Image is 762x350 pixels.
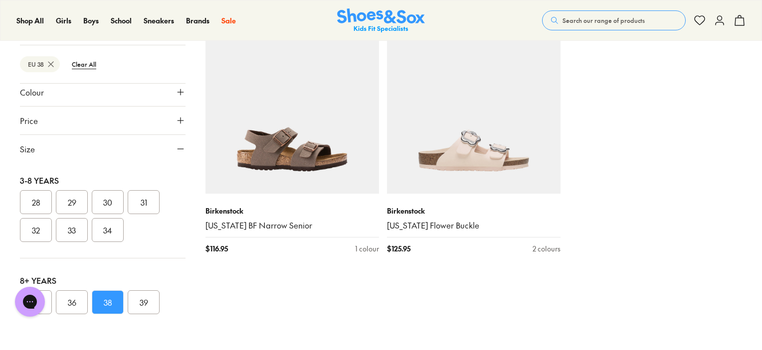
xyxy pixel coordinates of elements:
[92,290,124,314] button: 38
[337,8,425,33] img: SNS_Logo_Responsive.svg
[20,274,186,286] div: 8+ Years
[20,86,44,98] span: Colour
[387,243,410,254] span: $ 125.95
[20,78,186,106] button: Colour
[16,15,44,26] a: Shop All
[144,15,174,26] a: Sneakers
[111,15,132,26] a: School
[221,15,236,26] a: Sale
[111,15,132,25] span: School
[83,15,99,25] span: Boys
[128,290,160,314] button: 39
[221,15,236,25] span: Sale
[186,15,209,25] span: Brands
[355,243,379,254] div: 1 colour
[10,283,50,320] iframe: Gorgias live chat messenger
[533,243,561,254] div: 2 colours
[205,206,379,216] p: Birkenstock
[56,15,71,25] span: Girls
[56,218,88,242] button: 33
[128,190,160,214] button: 31
[563,16,645,25] span: Search our range of products
[56,15,71,26] a: Girls
[20,190,52,214] button: 28
[20,218,52,242] button: 32
[337,8,425,33] a: Shoes & Sox
[92,218,124,242] button: 34
[16,15,44,25] span: Shop All
[20,174,186,186] div: 3-8 Years
[20,135,186,163] button: Size
[387,206,561,216] p: Birkenstock
[20,107,186,134] button: Price
[20,56,60,72] btn: EU 38
[205,243,228,254] span: $ 116.95
[387,220,561,231] a: [US_STATE] Flower Buckle
[56,190,88,214] button: 29
[83,15,99,26] a: Boys
[144,15,174,25] span: Sneakers
[542,10,686,30] button: Search our range of products
[56,290,88,314] button: 36
[64,55,104,73] btn: Clear All
[205,220,379,231] a: [US_STATE] BF Narrow Senior
[20,115,38,126] span: Price
[20,143,35,155] span: Size
[186,15,209,26] a: Brands
[92,190,124,214] button: 30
